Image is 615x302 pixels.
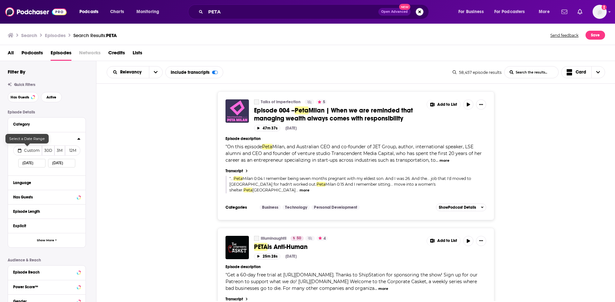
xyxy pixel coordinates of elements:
[13,178,80,186] button: Language
[13,193,80,201] button: Has Guests
[13,221,80,229] button: Explicit
[548,31,580,40] button: Send feedback
[437,238,457,243] span: Add to List
[14,82,35,87] span: Quick Filters
[8,92,38,102] button: Has Guests
[576,70,586,74] span: Card
[149,66,162,78] button: open menu
[458,7,484,16] span: For Business
[225,236,249,259] img: PETA is Anti-Human
[254,243,267,251] span: PETA
[41,92,62,102] button: Active
[13,195,75,199] div: Has Guests
[194,4,435,19] div: Search podcasts, credits, & more...
[225,144,482,163] span: Milan, and Australian CEO and co-founder of JET Group, author, international speaker, LSE alumni ...
[262,144,272,150] span: Peta
[254,106,413,122] span: Milan | When we are reminded that managing wealth always comes with responsibility
[283,205,310,210] a: Technology
[427,99,460,110] button: Show More Button
[5,6,67,18] img: Podchaser - Follow, Share and Rate Podcasts
[316,99,327,105] button: 5
[108,48,125,61] a: Credits
[132,7,168,17] button: open menu
[75,7,107,17] button: open menu
[229,176,471,193] span: "
[21,32,37,38] h3: Search
[225,272,478,291] span: "
[13,224,76,228] div: Explicit
[586,31,605,40] button: Save
[436,204,487,211] button: ShowPodcast Details
[8,258,86,262] p: Audience & Reach
[231,176,234,181] span: ...
[225,144,482,163] span: "
[254,253,280,259] button: 25m 28s
[476,236,486,246] button: Show More Button
[73,32,117,38] div: Search Results:
[575,6,585,17] a: Show notifications dropdown
[291,236,304,241] a: 50
[13,120,80,128] button: Category
[297,235,301,242] span: 50
[252,188,296,192] span: [GEOGRAPHIC_DATA]
[476,99,486,110] button: Show More Button
[225,99,249,123] img: Episode 004 – Peta Milan | When we are reminded that managing wealth always comes with responsibi...
[13,268,80,276] button: Episode Reach
[37,239,54,242] span: Show More
[378,8,411,16] button: Open AdvancedNew
[229,176,471,187] span: Milan 0:04 I remember being seven months pregnant with my eldest son. And I was 26. And the... jo...
[46,96,56,99] span: Active
[259,205,281,210] a: Business
[225,272,478,291] span: Get a 60-day free trial at [URL][DOMAIN_NAME]. Thanks to ShipStation for sponsoring the show! Sig...
[454,7,492,17] button: open menu
[267,243,307,251] span: is Anti-Human
[79,7,98,16] span: Podcasts
[261,99,300,105] a: Talks of imperfection
[427,236,460,246] button: Show More Button
[225,265,486,269] h4: Episode description
[225,136,486,141] h4: Episode description
[13,181,76,185] div: Language
[120,70,144,74] span: Relevancy
[254,106,422,122] a: Episode 004 –PetaMilan | When we are reminded that managing wealth always comes with responsibility
[13,285,75,289] div: Power Score™
[285,126,297,130] div: [DATE]
[48,159,75,167] input: End Date
[561,66,605,78] button: Choose View
[13,270,75,275] div: Episode Reach
[243,188,252,192] span: Peta
[316,182,325,187] span: Peta
[593,5,607,19] span: Logged in as WesBurdett
[559,6,570,17] a: Show notifications dropdown
[229,176,471,193] a: "...PetaMilan 0:04 I remember being seven months pregnant with my eldest son. And I was 26. And t...
[8,110,86,114] p: Episode Details
[225,169,486,173] a: Transcript
[254,243,422,251] a: PETAis Anti-Human
[106,32,117,38] span: PETA
[21,48,43,61] span: Podcasts
[285,254,297,259] div: [DATE]
[234,176,242,181] span: Peta
[11,96,29,99] span: Has Guests
[399,4,411,10] span: New
[437,102,457,107] span: Add to List
[42,145,54,156] button: 30D
[311,205,360,210] a: Personal Development
[299,188,309,193] button: more
[51,48,71,61] span: Episodes
[5,134,49,143] div: Select a Date Range
[13,122,76,127] div: Category
[494,7,525,16] span: For Podcasters
[45,32,66,38] h3: Episodes
[206,7,378,17] input: Search podcasts, credits, & more...
[539,7,550,16] span: More
[133,48,142,61] a: Lists
[296,188,299,192] span: ...
[13,207,80,215] button: Episode Length
[165,66,223,78] div: Include transcripts
[225,297,243,301] h4: Transcript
